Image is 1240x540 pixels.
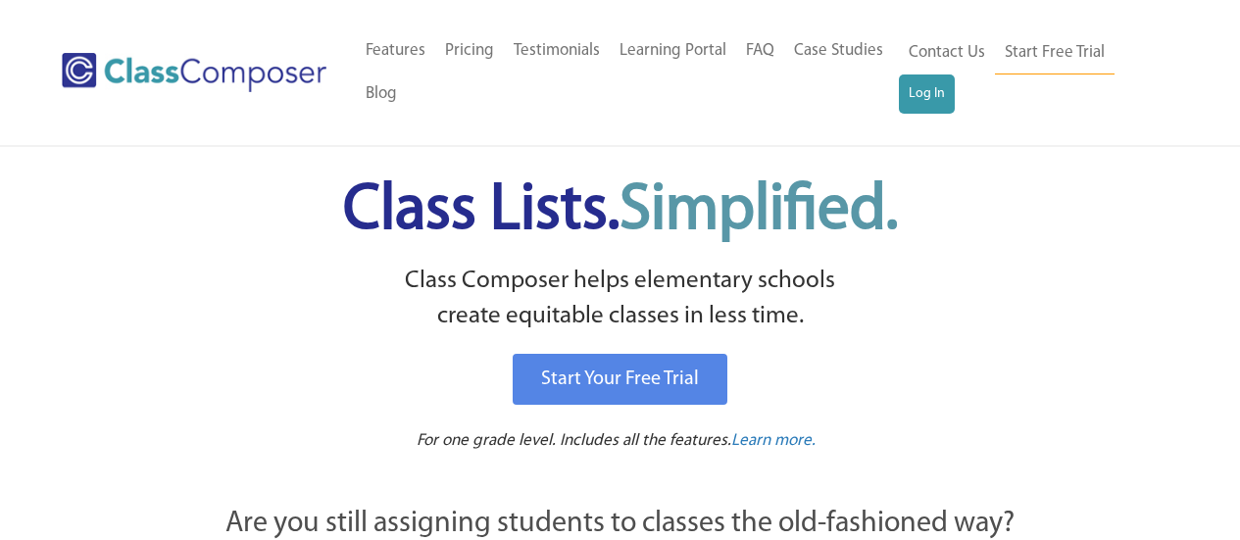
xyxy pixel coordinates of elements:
[356,73,407,116] a: Blog
[899,31,1164,114] nav: Header Menu
[620,179,898,243] span: Simplified.
[343,179,898,243] span: Class Lists.
[899,31,995,74] a: Contact Us
[504,29,610,73] a: Testimonials
[435,29,504,73] a: Pricing
[784,29,893,73] a: Case Studies
[118,264,1123,335] p: Class Composer helps elementary schools create equitable classes in less time.
[731,432,816,449] span: Learn more.
[995,31,1115,75] a: Start Free Trial
[731,429,816,454] a: Learn more.
[899,74,955,114] a: Log In
[356,29,435,73] a: Features
[513,354,727,405] a: Start Your Free Trial
[356,29,899,116] nav: Header Menu
[62,53,326,92] img: Class Composer
[610,29,736,73] a: Learning Portal
[541,369,699,389] span: Start Your Free Trial
[417,432,731,449] span: For one grade level. Includes all the features.
[736,29,784,73] a: FAQ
